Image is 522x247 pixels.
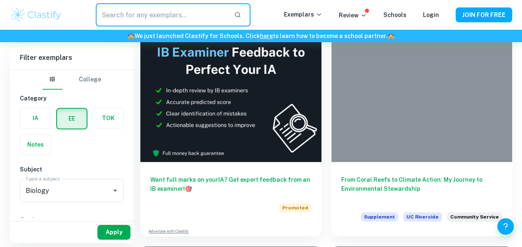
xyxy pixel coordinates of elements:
span: UC Riverside [403,212,442,221]
button: EE [57,109,87,128]
h6: From Coral Reefs to Climate Action: My Journey to Environmental Stewardship [341,175,503,202]
input: Search for any exemplars... [96,3,228,26]
a: Advertise with Clastify [149,228,189,234]
span: 🏫 [128,33,135,39]
h6: Grade [20,215,124,224]
button: Notes [20,135,51,154]
span: 🏫 [387,33,394,39]
a: Login [423,12,439,18]
button: Open [109,185,121,196]
h6: Filter exemplars [10,46,134,69]
label: Type a subject [26,175,60,182]
a: Want full marks on yourIA? Get expert feedback from an IB examiner!PromotedAdvertise with Clastify [140,26,321,236]
h6: Want full marks on your IA ? Get expert feedback from an IB examiner! [150,175,312,193]
button: IB [43,70,62,90]
img: Clastify logo [10,7,62,23]
img: Thumbnail [140,26,321,162]
h6: Category [20,94,124,103]
span: Supplement [361,212,398,221]
p: Review [339,11,367,20]
button: Help and Feedback [497,218,514,235]
button: Apply [97,225,130,240]
button: TOK [93,108,123,128]
a: Schools [383,12,406,18]
a: From Coral Reefs to Climate Action: My Journey to Environmental StewardshipSupplementUC Riverside... [331,26,513,236]
p: Exemplars [284,10,322,19]
span: Promoted [279,203,312,212]
span: 🎯 [185,185,192,192]
h6: Subject [20,165,124,174]
h6: We just launched Clastify for Schools. Click to learn how to become a school partner. [2,31,520,40]
div: Filter type choice [43,70,101,90]
a: here [260,33,273,39]
button: IA [20,108,51,128]
button: College [79,70,101,90]
div: What have you done to make your school or your community a better place? [447,212,502,226]
button: JOIN FOR FREE [456,7,512,22]
span: Community Service [450,213,499,221]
